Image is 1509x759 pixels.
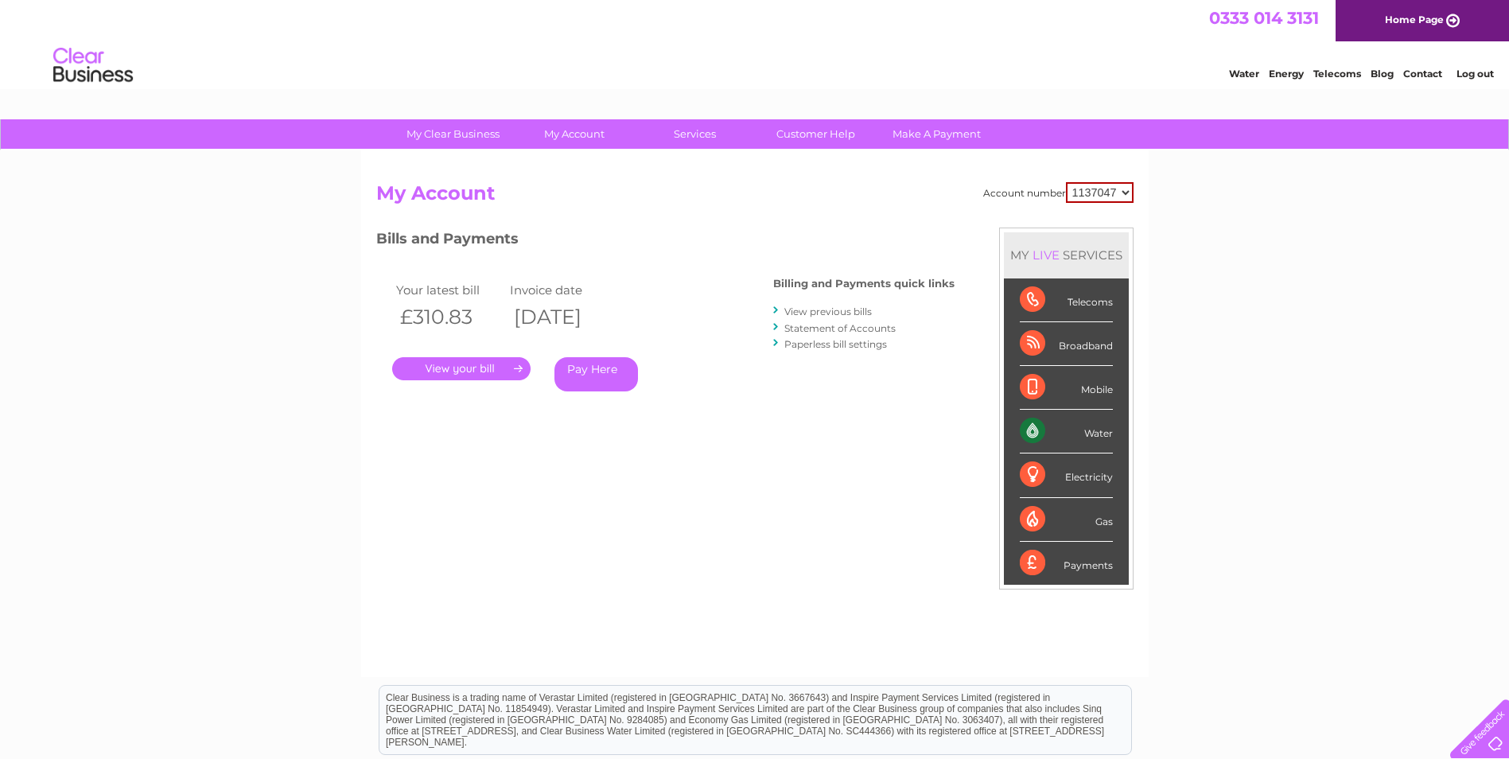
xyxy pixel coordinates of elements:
[983,182,1134,203] div: Account number
[1371,68,1394,80] a: Blog
[784,338,887,350] a: Paperless bill settings
[392,357,531,380] a: .
[53,41,134,90] img: logo.png
[1456,68,1494,80] a: Log out
[508,119,640,149] a: My Account
[1020,366,1113,410] div: Mobile
[1020,453,1113,497] div: Electricity
[1020,542,1113,585] div: Payments
[1403,68,1442,80] a: Contact
[784,322,896,334] a: Statement of Accounts
[871,119,1002,149] a: Make A Payment
[1020,278,1113,322] div: Telecoms
[1004,232,1129,278] div: MY SERVICES
[1229,68,1259,80] a: Water
[376,228,955,255] h3: Bills and Payments
[773,278,955,290] h4: Billing and Payments quick links
[387,119,519,149] a: My Clear Business
[750,119,881,149] a: Customer Help
[554,357,638,391] a: Pay Here
[379,9,1131,77] div: Clear Business is a trading name of Verastar Limited (registered in [GEOGRAPHIC_DATA] No. 3667643...
[784,306,872,317] a: View previous bills
[1209,8,1319,28] a: 0333 014 3131
[1020,410,1113,453] div: Water
[1269,68,1304,80] a: Energy
[1313,68,1361,80] a: Telecoms
[1020,498,1113,542] div: Gas
[506,301,620,333] th: [DATE]
[506,279,620,301] td: Invoice date
[392,301,507,333] th: £310.83
[1020,322,1113,366] div: Broadband
[376,182,1134,212] h2: My Account
[629,119,760,149] a: Services
[1029,247,1063,263] div: LIVE
[392,279,507,301] td: Your latest bill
